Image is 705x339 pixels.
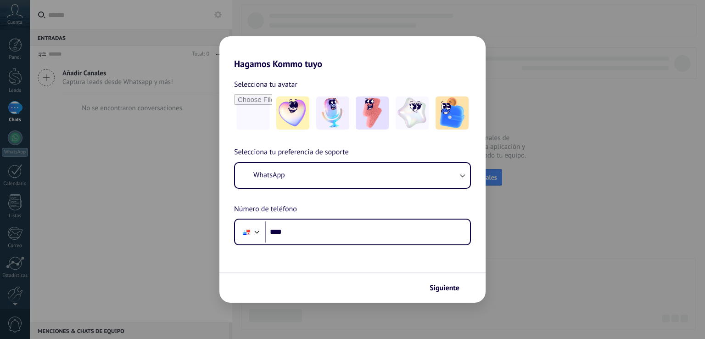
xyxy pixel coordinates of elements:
[356,96,389,130] img: -3.jpeg
[316,96,349,130] img: -2.jpeg
[253,170,285,180] span: WhatsApp
[235,163,470,188] button: WhatsApp
[396,96,429,130] img: -4.jpeg
[219,36,486,69] h2: Hagamos Kommo tuyo
[276,96,309,130] img: -1.jpeg
[234,147,349,158] span: Selecciona tu preferencia de soporte
[238,222,255,242] div: Panama: + 507
[436,96,469,130] img: -5.jpeg
[234,203,297,215] span: Número de teléfono
[430,285,459,291] span: Siguiente
[234,79,297,90] span: Selecciona tu avatar
[425,280,472,296] button: Siguiente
